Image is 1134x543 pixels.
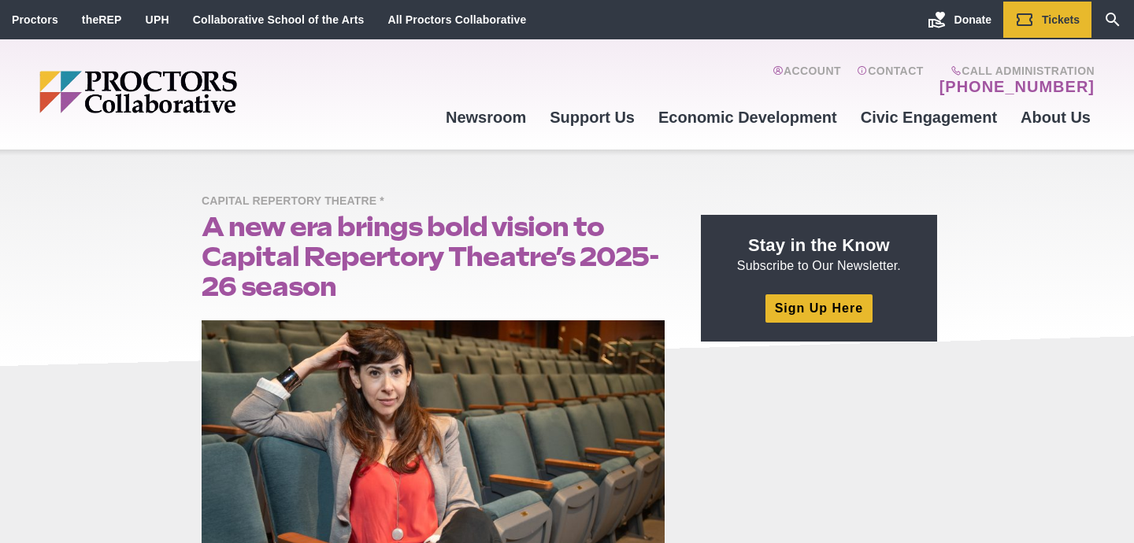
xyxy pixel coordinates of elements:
[1003,2,1091,38] a: Tickets
[773,65,841,96] a: Account
[647,96,849,139] a: Economic Development
[765,294,873,322] a: Sign Up Here
[935,65,1095,77] span: Call Administration
[538,96,647,139] a: Support Us
[202,192,392,212] span: Capital Repertory Theatre *
[39,71,358,113] img: Proctors logo
[202,212,665,301] h1: A new era brings bold vision to Capital Repertory Theatre’s 2025-26 season
[193,13,365,26] a: Collaborative School of the Arts
[857,65,924,96] a: Contact
[1009,96,1102,139] a: About Us
[939,77,1095,96] a: [PHONE_NUMBER]
[12,13,58,26] a: Proctors
[387,13,526,26] a: All Proctors Collaborative
[202,194,392,207] a: Capital Repertory Theatre *
[146,13,169,26] a: UPH
[954,13,991,26] span: Donate
[849,96,1009,139] a: Civic Engagement
[916,2,1003,38] a: Donate
[1091,2,1134,38] a: Search
[720,234,918,275] p: Subscribe to Our Newsletter.
[434,96,538,139] a: Newsroom
[82,13,122,26] a: theREP
[1042,13,1080,26] span: Tickets
[748,235,890,255] strong: Stay in the Know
